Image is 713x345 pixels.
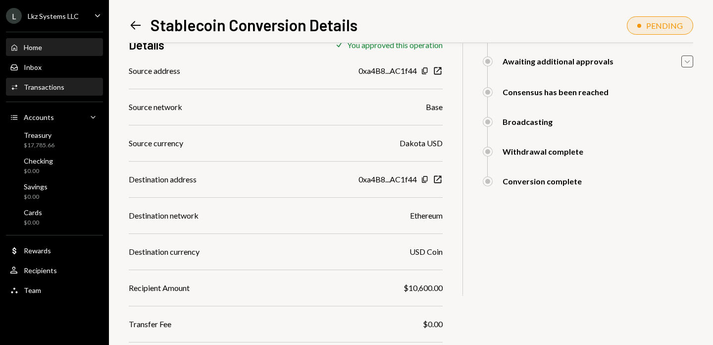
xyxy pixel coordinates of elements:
div: Source currency [129,137,183,149]
a: Inbox [6,58,103,76]
div: Source address [129,65,180,77]
a: Home [6,38,103,56]
a: Savings$0.00 [6,179,103,203]
h1: Stablecoin Conversion Details [151,15,357,35]
div: $10,600.00 [404,282,443,294]
div: Awaiting additional approvals [503,57,613,66]
div: Destination network [129,210,199,222]
h3: Details [129,37,164,53]
div: Rewards [24,246,51,255]
div: Cards [24,208,42,217]
div: Accounts [24,113,54,121]
div: Home [24,43,42,52]
a: Recipients [6,261,103,279]
div: Dakota USD [400,137,443,149]
a: Treasury$17,785.66 [6,128,103,152]
div: Inbox [24,63,42,71]
div: Source network [129,101,182,113]
a: Team [6,281,103,299]
div: 0xa4B8...AC1f44 [358,65,417,77]
div: Lkz Systems LLC [28,12,79,20]
div: $0.00 [423,318,443,330]
div: Recipients [24,266,57,275]
div: PENDING [646,21,683,30]
div: $0.00 [24,167,53,175]
div: $17,785.66 [24,141,54,150]
div: Transactions [24,83,64,91]
div: Recipient Amount [129,282,190,294]
div: Conversion complete [503,176,582,186]
a: Accounts [6,108,103,126]
div: Checking [24,157,53,165]
div: $0.00 [24,219,42,227]
div: Broadcasting [503,117,553,126]
a: Transactions [6,78,103,96]
a: Rewards [6,241,103,259]
div: Destination address [129,173,197,185]
div: $0.00 [24,193,48,201]
div: Withdrawal complete [503,147,583,156]
div: Savings [24,182,48,191]
div: Transfer Fee [129,318,171,330]
div: Treasury [24,131,54,139]
div: You approved this operation [347,40,443,50]
div: Ethereum [410,210,443,222]
div: 0xa4B8...AC1f44 [358,173,417,185]
div: Consensus has been reached [503,87,609,97]
div: USD Coin [409,246,443,258]
a: Cards$0.00 [6,205,103,229]
div: Base [426,101,443,113]
a: Checking$0.00 [6,154,103,177]
div: L [6,8,22,24]
div: Team [24,286,41,294]
div: Destination currency [129,246,200,258]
